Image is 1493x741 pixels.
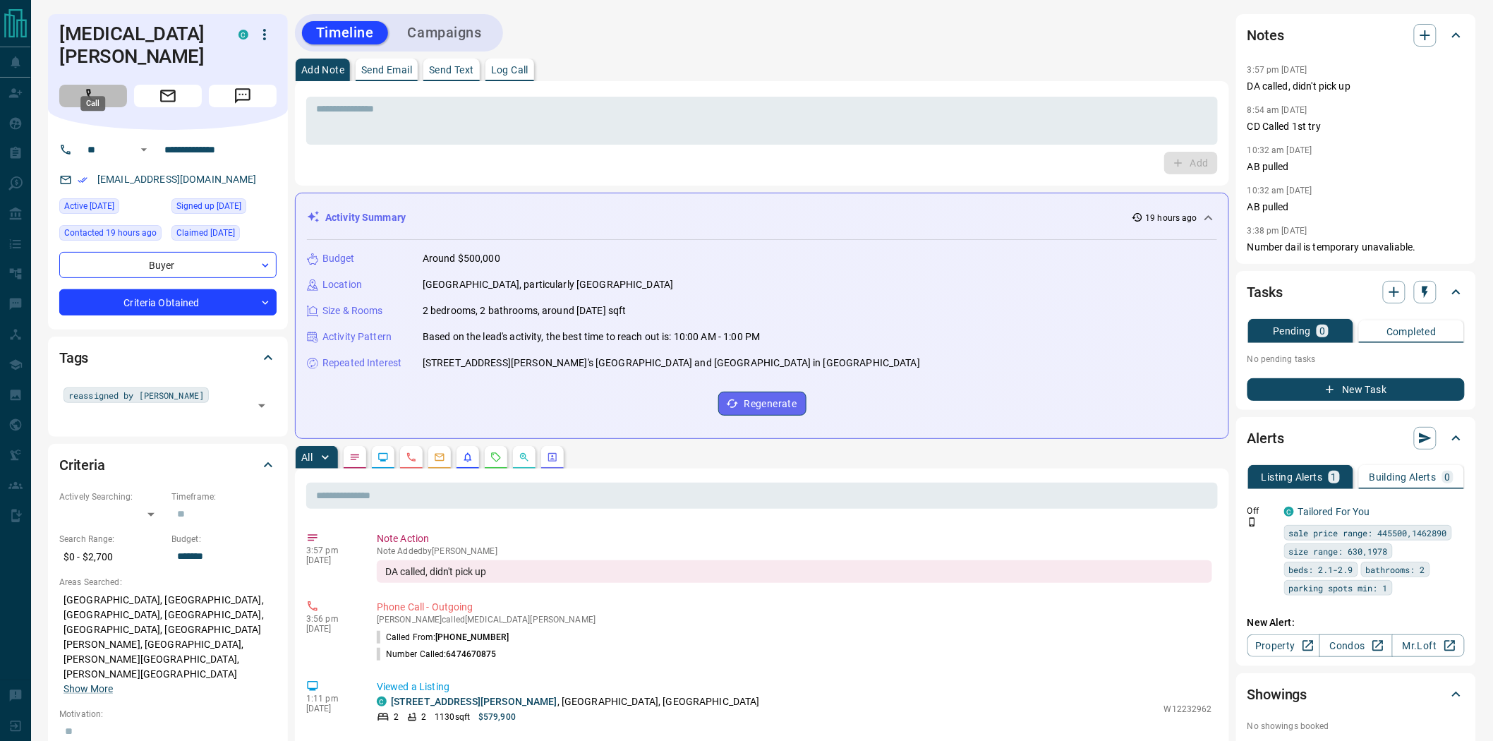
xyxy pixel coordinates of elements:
p: Number dail is temporary unavaliable. [1247,240,1465,255]
p: 3:38 pm [DATE] [1247,226,1307,236]
p: Building Alerts [1370,472,1437,482]
span: Contacted 19 hours ago [64,226,157,240]
svg: Requests [490,452,502,463]
span: Active [DATE] [64,199,114,213]
p: 3:57 pm [DATE] [1247,65,1307,75]
div: Showings [1247,677,1465,711]
span: [PHONE_NUMBER] [435,632,509,642]
div: condos.ca [1284,507,1294,517]
p: 0 [1319,326,1325,336]
div: Fri Aug 15 2025 [59,225,164,245]
p: Note Added by [PERSON_NAME] [377,546,1212,556]
p: No pending tasks [1247,349,1465,370]
p: Listing Alerts [1262,472,1323,482]
h2: Tasks [1247,281,1283,303]
p: [STREET_ADDRESS][PERSON_NAME]'s [GEOGRAPHIC_DATA] and [GEOGRAPHIC_DATA] in [GEOGRAPHIC_DATA] [423,356,920,370]
span: Email [134,85,202,107]
button: New Task [1247,378,1465,401]
a: [EMAIL_ADDRESS][DOMAIN_NAME] [97,174,257,185]
p: 2 [394,711,399,723]
span: reassigned by [PERSON_NAME] [68,388,204,402]
svg: Email Verified [78,175,87,185]
p: Activity Summary [325,210,406,225]
svg: Listing Alerts [462,452,473,463]
p: [GEOGRAPHIC_DATA], [GEOGRAPHIC_DATA], [GEOGRAPHIC_DATA], [GEOGRAPHIC_DATA], [GEOGRAPHIC_DATA], [G... [59,589,277,701]
p: Called From: [377,631,509,644]
p: 3:57 pm [306,546,356,555]
p: AB pulled [1247,200,1465,215]
span: sale price range: 445500,1462890 [1289,526,1447,540]
div: Criteria [59,448,277,482]
span: size range: 630,1978 [1289,544,1388,558]
svg: Emails [434,452,445,463]
div: condos.ca [377,697,387,706]
button: Show More [64,682,113,697]
div: Alerts [1247,421,1465,455]
p: Completed [1386,327,1437,337]
div: condos.ca [238,30,248,40]
p: CD Called 1st try [1247,119,1465,134]
a: Mr.Loft [1392,634,1465,657]
svg: Agent Actions [547,452,558,463]
span: Signed up [DATE] [176,199,241,213]
h2: Showings [1247,683,1307,706]
span: beds: 2.1-2.9 [1289,562,1353,577]
p: Location [322,277,362,292]
p: 1:11 pm [306,694,356,704]
a: [STREET_ADDRESS][PERSON_NAME] [391,696,557,707]
p: Off [1247,505,1276,517]
div: Buyer [59,252,277,278]
p: Actively Searching: [59,490,164,503]
svg: Push Notification Only [1247,517,1257,527]
div: Sun Mar 03 2019 [171,198,277,218]
div: Tue Mar 25 2025 [171,225,277,245]
p: 3:56 pm [306,614,356,624]
p: Size & Rooms [322,303,383,318]
p: Repeated Interest [322,356,401,370]
p: Based on the lead's activity, the best time to reach out is: 10:00 AM - 1:00 PM [423,330,760,344]
h1: [MEDICAL_DATA][PERSON_NAME] [59,23,217,68]
p: Pending [1273,326,1311,336]
p: No showings booked [1247,720,1465,733]
span: 6474670875 [447,649,497,659]
p: 2 bedrooms, 2 bathrooms, around [DATE] sqft [423,303,627,318]
p: [GEOGRAPHIC_DATA], particularly [GEOGRAPHIC_DATA] [423,277,673,292]
p: Viewed a Listing [377,680,1212,694]
div: Criteria Obtained [59,289,277,315]
p: 8:54 am [DATE] [1247,105,1307,115]
p: W12232962 [1164,703,1212,716]
span: bathrooms: 2 [1366,562,1425,577]
div: Notes [1247,18,1465,52]
div: Call [80,96,105,111]
p: Phone Call - Outgoing [377,600,1212,615]
p: Activity Pattern [322,330,392,344]
p: Send Text [429,65,474,75]
a: Condos [1319,634,1392,657]
p: All [301,452,313,462]
p: 10:32 am [DATE] [1247,186,1312,195]
p: Number Called: [377,648,497,661]
p: Add Note [301,65,344,75]
p: 1 [1331,472,1337,482]
div: Tags [59,341,277,375]
div: Tasks [1247,275,1465,309]
span: Call [59,85,127,107]
p: Budget: [171,533,277,546]
p: Send Email [361,65,412,75]
span: parking spots min: 1 [1289,581,1388,595]
p: Around $500,000 [423,251,500,266]
p: [DATE] [306,624,356,634]
p: Motivation: [59,708,277,721]
p: Timeframe: [171,490,277,503]
span: Claimed [DATE] [176,226,235,240]
p: AB pulled [1247,159,1465,174]
button: Open [135,141,152,158]
button: Regenerate [718,392,806,416]
p: 19 hours ago [1146,212,1197,224]
p: Note Action [377,531,1212,546]
div: Tue Aug 12 2025 [59,198,164,218]
p: Budget [322,251,355,266]
p: 2 [421,711,426,723]
a: Tailored For You [1298,506,1370,517]
h2: Tags [59,347,88,369]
